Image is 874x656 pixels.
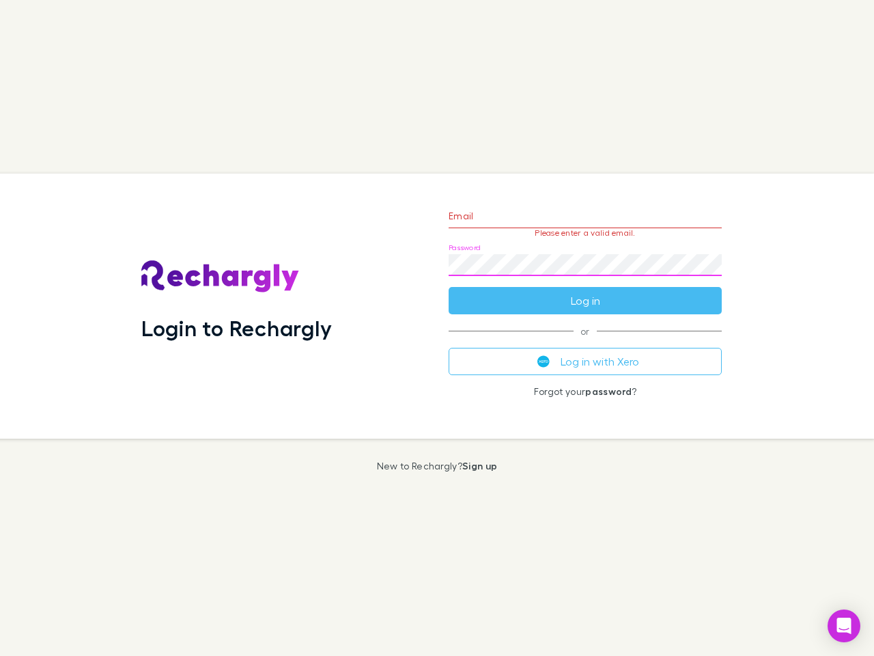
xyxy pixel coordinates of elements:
[585,385,632,397] a: password
[462,460,497,471] a: Sign up
[449,386,722,397] p: Forgot your ?
[449,243,481,253] label: Password
[377,461,498,471] p: New to Rechargly?
[141,260,300,293] img: Rechargly's Logo
[449,348,722,375] button: Log in with Xero
[449,287,722,314] button: Log in
[828,610,860,642] div: Open Intercom Messenger
[141,315,332,341] h1: Login to Rechargly
[449,228,722,238] p: Please enter a valid email.
[537,355,550,368] img: Xero's logo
